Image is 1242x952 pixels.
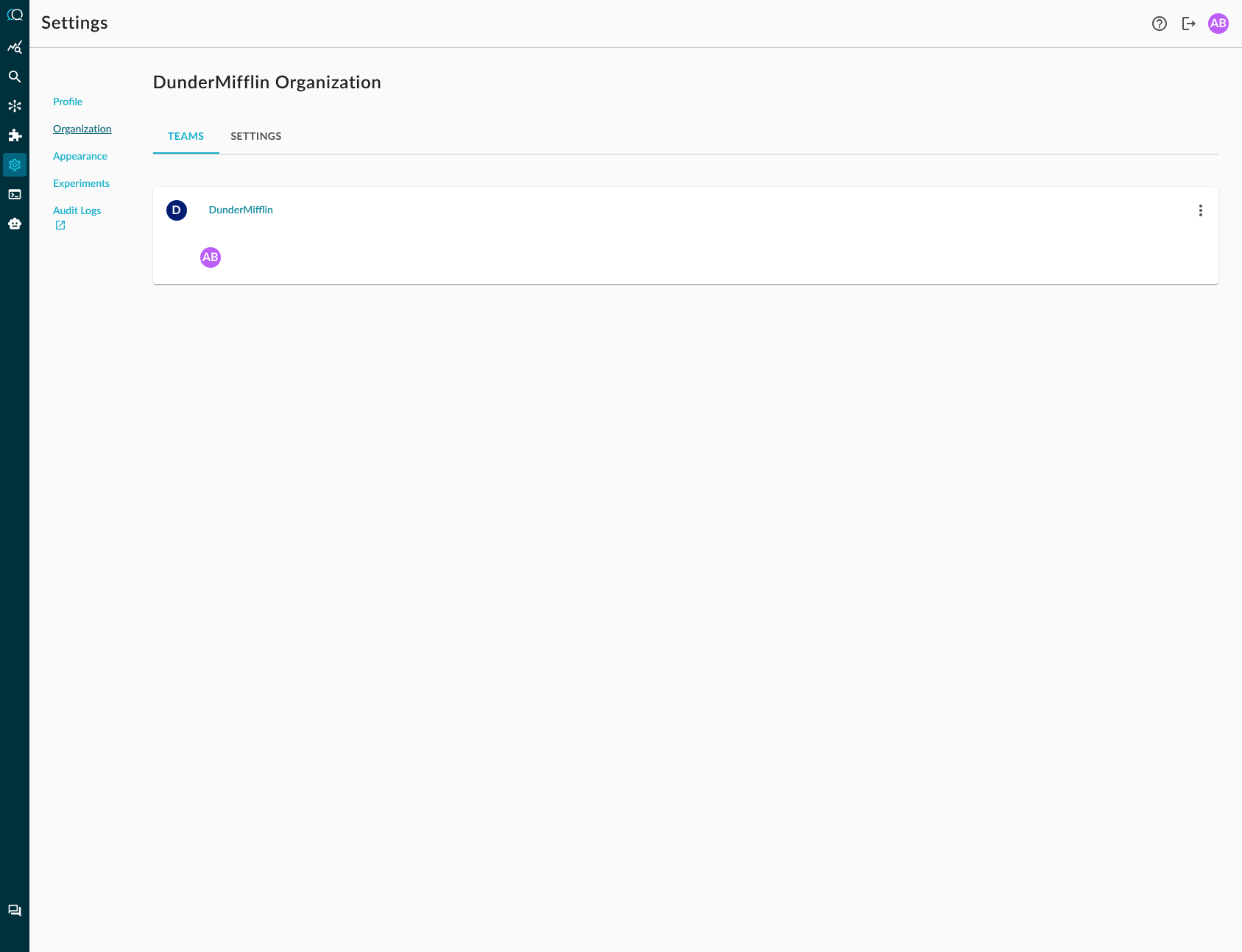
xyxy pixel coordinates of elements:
[3,153,27,177] div: Settings
[1148,12,1171,35] button: Help
[53,149,107,165] span: Appearance
[41,12,108,35] h1: Settings
[53,95,82,110] span: Profile
[200,246,221,266] span: ablakeharris88@gmail.com
[1208,13,1229,34] div: AB
[153,118,219,154] button: Teams
[3,94,27,118] div: Connectors
[53,204,112,235] a: Audit Logs
[53,122,112,138] span: Organization
[219,118,294,154] button: Settings
[53,177,110,192] span: Experiments
[1177,12,1201,35] button: Logout
[166,200,187,221] div: D
[200,247,221,268] div: AB
[3,65,27,88] div: Federated Search
[4,124,27,147] div: Addons
[3,212,27,235] div: Query Agent
[209,202,273,220] div: DunderMifflin
[153,71,1218,95] h1: DunderMifflin Organization
[3,182,27,206] div: FSQL
[3,35,27,59] div: Summary Insights
[3,899,27,923] div: Chat
[200,199,282,222] button: DunderMifflin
